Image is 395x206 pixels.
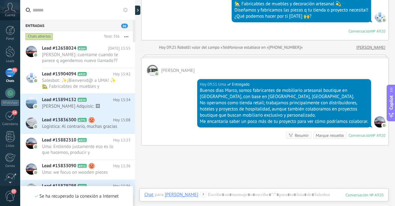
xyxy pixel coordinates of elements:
div: Chats abiertos [25,33,53,40]
span: Uma: Entiendo justamente eso es lo que hacemos, producir y comercializamos para que ustedes pueda... [42,144,119,155]
div: Resumir [295,132,309,138]
div: Leads [1,59,19,63]
span: Hoy 15:42 [113,71,130,77]
span: Lead #15904094 [42,71,76,77]
div: Calendario [1,122,19,126]
img: com.amocrm.amocrmwa.svg [34,78,38,83]
span: Uma [374,116,385,128]
img: com.amocrm.amocrmwa.svg [34,170,38,175]
img: com.amocrm.amocrmwa.svg [155,72,159,76]
span: A564 [78,46,87,50]
span: Marco Castillo [161,68,195,74]
span: WhatsApp Lite [374,11,385,22]
img: com.amocrm.amocrmwa.svg [34,145,38,149]
div: Marque resuelto [316,132,344,138]
div: Conversación [348,29,371,34]
div: Entradas [20,20,133,31]
span: Marco Castillo [147,65,158,76]
a: Lead #15894132 A924 Hoy 15:34 [PERSON_NAME] Adquisic: 🖼 [20,94,135,114]
div: Mostrar [134,6,140,15]
div: № A920 [371,133,385,138]
span: : [198,192,199,198]
div: Hoy 09:25 [159,44,177,51]
div: ¿Qué podemos hacer por ti [DATE] 🙌? [234,13,368,20]
img: com.amocrm.amocrmwa.svg [382,123,386,128]
span: A925 [78,72,87,76]
span: Salesbot: ✨¡Bienvenid@ a UMA! ✨ 🏡 Fabricabtes de muebles y decoración artesanal 💫 Diseñamos y fab... [42,78,119,89]
span: Hoy 11:36 [113,163,130,169]
span: Lead #15894132 [42,97,76,103]
div: Hoy 09:51 [200,81,218,87]
div: Panel [1,37,19,41]
div: Chats [1,79,19,83]
span: Lead #15882310 [42,137,76,143]
span: Lead #12658024 [42,45,76,52]
img: com.amocrm.amocrmwa.svg [34,53,38,57]
span: 27 [11,189,16,194]
div: 920 [346,192,384,198]
a: Lead #15882310 A923 Hoy 12:23 Uma: Entiendo justamente eso es lo que hacemos, producir y comercia... [20,134,135,159]
div: 🏡 Fabricabtes de muebles y decoración artesanal 💫 [234,1,368,7]
span: Hoy 15:34 [113,97,130,103]
span: 95 [12,68,17,73]
span: Hoy 15:08 [113,117,130,123]
div: Se ha recuperado la conexión a Internet [34,193,119,199]
a: Lead #15833090 A913 Hoy 11:36 Uma: we focus on wooden pieces [20,160,135,180]
span: A923 [78,138,87,142]
a: Lead #13836300 A771 Hoy 15:08 Logística: Al contrario, muchas gracias [20,114,135,134]
span: Hoy 12:23 [113,137,130,143]
div: № A920 [371,29,385,34]
span: El valor del campo «Teléfono» [188,44,239,51]
span: Uma (Oficina de Venta) [218,81,226,87]
span: Lead #15833090 [42,163,76,169]
span: [PERSON_NAME]: cuentame cuando te parece q agendemos nuevo llamado?? [42,52,119,64]
div: Correo [1,164,19,168]
span: Cuenta [5,13,15,17]
span: Robot [177,45,187,50]
span: A913 [78,164,87,168]
span: Lead #15879798 [42,183,76,189]
button: Más [120,31,133,42]
img: com.amocrm.amocrmwa.svg [34,104,38,109]
div: Conversación [348,133,371,138]
a: Lead #15904094 A925 Hoy 15:42 Salesbot: ✨¡Bienvenid@ a UMA! ✨ 🏡 Fabricabtes de muebles y decoraci... [20,68,135,93]
span: Entregado [232,81,250,87]
a: Lead #12658024 A564 [DATE] 15:55 [PERSON_NAME]: cuentame cuando te parece q agendemos nuevo llama... [20,42,135,68]
a: Lead #15879798 A922 Hoy 11:36 Chivis: Estoy buscando comprar para mi depa [20,180,135,205]
span: [DATE] 15:55 [108,45,130,52]
span: Hoy 11:36 [113,183,130,189]
a: [PERSON_NAME] [356,44,385,51]
span: [PERSON_NAME] Adquisic: 🖼 [42,103,119,109]
span: A771 [78,118,87,122]
div: Diseñamos y fabricamos las piezas q tu tienda o proyecto necesita!! [234,7,368,13]
span: A924 [78,98,87,102]
div: Total: 356 [101,34,120,40]
span: se establece en «[PHONE_NUMBER]» [239,44,303,51]
img: com.amocrm.amocrmwa.svg [382,18,386,22]
span: 95 [121,24,128,28]
div: Marco Castillo [165,192,198,197]
span: A922 [78,184,87,188]
span: Logística: Al contrario, muchas gracias [42,123,119,129]
div: Me encantaría saber un poco más de tu proyecto para ver cómo podríamos colaborar. [200,119,369,125]
img: com.amocrm.amocrmwa.svg [34,124,38,129]
span: Copilot [388,96,394,110]
span: 14 [12,110,17,115]
div: WhatsApp [1,100,19,106]
div: No operamos como tienda retail; trabajamos principalmente con distribuidores, hoteles y proyectos... [200,100,369,119]
span: Lead #13836300 [42,117,76,123]
span: Uma: we focus on wooden pieces [42,169,119,175]
div: Buenos dias Marco, somos fabricantes de mobiliario artesanal boutique en [GEOGRAPHIC_DATA], con b... [200,87,369,100]
div: Listas [1,144,19,148]
span: para [155,192,163,198]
